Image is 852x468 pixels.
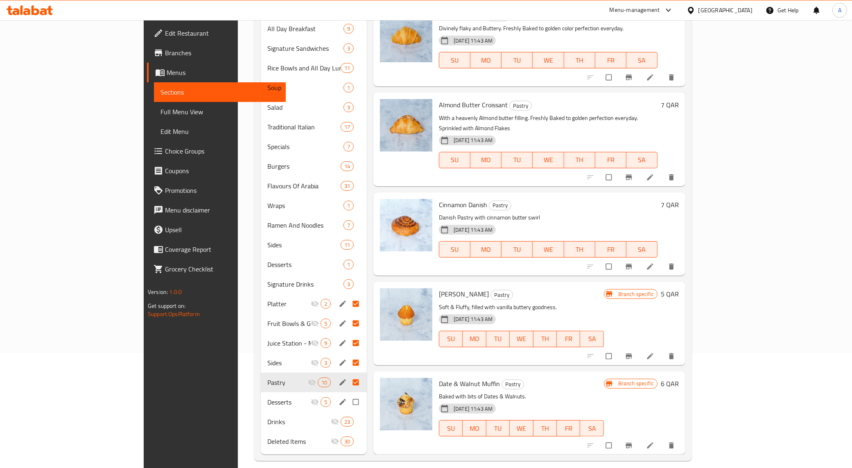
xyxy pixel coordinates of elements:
button: MO [463,420,486,436]
span: 23 [341,418,353,426]
button: TU [502,52,533,68]
span: TH [567,54,592,66]
span: TH [537,423,554,434]
div: Sides [267,240,341,250]
button: TU [486,420,510,436]
span: SA [630,54,654,66]
button: TU [502,152,533,168]
button: FR [557,420,580,436]
div: Flavours Of Arabia31 [261,176,367,196]
p: Danish Pastry with cinnamon butter swirl [439,213,658,223]
button: edit [337,338,350,348]
img: Butter Croissant [380,10,432,62]
h6: 7 QAR [661,99,679,111]
a: Branches [147,43,286,63]
span: MO [474,154,498,166]
img: Date & Walnut Muffin [380,378,432,430]
a: Support.OpsPlatform [148,309,200,319]
div: Pastry [267,378,308,387]
span: 3 [344,45,353,52]
button: WE [533,52,564,68]
span: Pastry [491,290,513,300]
div: items [321,338,331,348]
span: Choice Groups [165,146,280,156]
div: Pastry [490,290,513,300]
span: Select to update [601,170,618,185]
span: Menu disclaimer [165,205,280,215]
div: Salad [267,102,344,112]
span: Full Menu View [160,107,280,117]
button: TH [564,241,595,258]
span: 31 [341,182,353,190]
a: Edit menu item [646,173,656,181]
a: Coupons [147,161,286,181]
div: Sides3edit [261,353,367,373]
div: items [318,378,331,387]
a: Choice Groups [147,141,286,161]
span: [DATE] 11:43 AM [450,136,496,144]
span: 3 [344,280,353,288]
button: TU [486,331,510,347]
button: SU [439,331,463,347]
button: Branch-specific-item [620,436,640,454]
span: Select to update [601,70,618,85]
a: Sections [154,82,286,102]
a: Edit Restaurant [147,23,286,43]
span: TH [567,244,592,255]
div: Deleted Items [267,436,331,446]
h6: 6 QAR [661,10,679,21]
span: Signature Drinks [267,279,344,289]
div: Desserts [267,260,344,269]
span: FR [560,333,577,345]
span: Edit Restaurant [165,28,280,38]
span: TH [567,154,592,166]
span: Version: [148,287,168,297]
span: Signature Sandwiches [267,43,344,53]
span: Sections [160,87,280,97]
span: A [838,6,841,15]
a: Coverage Report [147,240,286,259]
button: TH [564,52,595,68]
div: Deleted Items30 [261,432,367,451]
div: items [321,358,331,368]
div: items [341,161,354,171]
span: MO [466,333,483,345]
div: items [344,220,354,230]
button: TH [564,152,595,168]
div: Desserts5edit [261,392,367,412]
span: 2 [321,300,330,308]
button: TU [502,241,533,258]
a: Promotions [147,181,286,200]
span: FR [599,54,623,66]
div: Wraps1 [261,196,367,215]
div: Fruit Bowls & Granola [267,319,311,328]
button: SA [626,241,658,258]
div: Sides11 [261,235,367,255]
span: 3 [344,104,353,111]
div: Pastry10edit [261,373,367,392]
span: Branch specific [615,380,657,387]
button: delete [662,347,682,365]
a: Upsell [147,220,286,240]
svg: Inactive section [331,437,339,445]
span: 1 [344,261,353,269]
svg: Inactive section [311,398,319,406]
span: 17 [341,123,353,131]
div: Fruit Bowls & Granola5edit [261,314,367,333]
span: Platter [267,299,311,309]
span: Upsell [165,225,280,235]
span: Coverage Report [165,244,280,254]
span: Pastry [502,380,524,389]
button: edit [337,318,350,329]
span: 1 [344,84,353,92]
span: Specials [267,142,344,151]
span: Select to update [601,438,618,453]
svg: Inactive section [311,359,319,367]
span: Ramen And Noodles [267,220,344,230]
div: Signature Sandwiches3 [261,38,367,58]
button: SA [580,420,603,436]
button: edit [337,397,350,407]
span: All Day Breakfast [267,24,344,34]
span: Cinnamon Danish [439,199,487,211]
